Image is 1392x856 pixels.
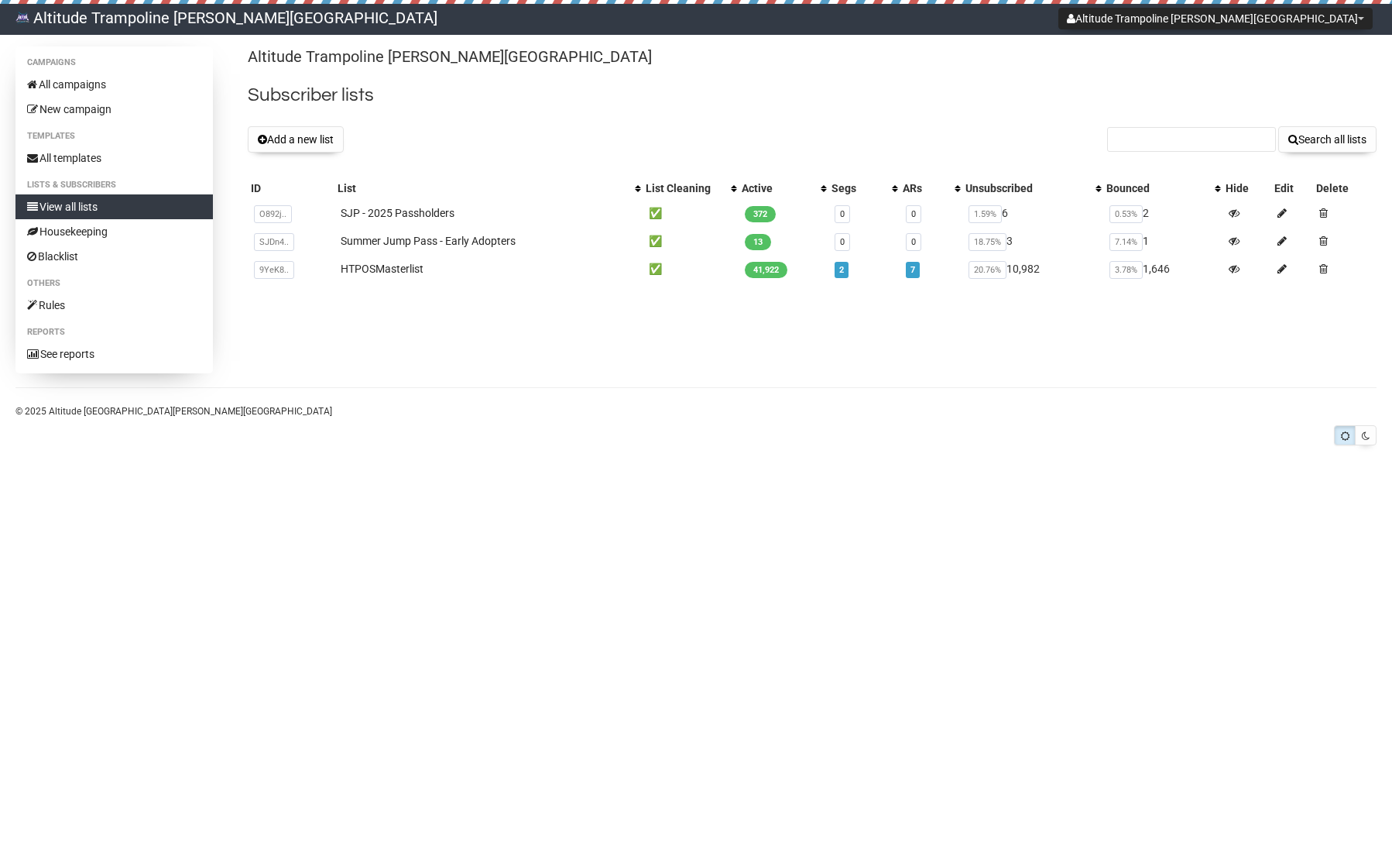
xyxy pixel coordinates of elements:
[341,207,454,219] a: SJP - 2025 Passholders
[969,261,1006,279] span: 20.76%
[965,180,1088,196] div: Unsubscribed
[341,235,516,247] a: Summer Jump Pass - Early Adopters
[15,219,213,244] a: Housekeeping
[254,205,292,223] span: O892j..
[1103,255,1222,283] td: 1,646
[15,72,213,97] a: All campaigns
[15,176,213,194] li: Lists & subscribers
[643,199,739,227] td: ✅
[248,46,1376,67] p: Altitude Trampoline [PERSON_NAME][GEOGRAPHIC_DATA]
[962,199,1103,227] td: 6
[969,205,1002,223] span: 1.59%
[962,255,1103,283] td: 10,982
[15,53,213,72] li: Campaigns
[643,177,739,199] th: List Cleaning: No sort applied, activate to apply an ascending sort
[911,237,916,247] a: 0
[840,237,845,247] a: 0
[248,126,344,153] button: Add a new list
[251,180,331,196] div: ID
[1222,177,1270,199] th: Hide: No sort applied, sorting is disabled
[15,11,29,25] img: 67.png
[334,177,642,199] th: List: No sort applied, activate to apply an ascending sort
[248,81,1376,109] h2: Subscriber lists
[1103,199,1222,227] td: 2
[1278,126,1377,153] button: Search all lists
[254,261,294,279] span: 9YeK8..
[1058,8,1373,29] button: Altitude Trampoline [PERSON_NAME][GEOGRAPHIC_DATA]
[15,97,213,122] a: New campaign
[1106,180,1207,196] div: Bounced
[900,177,962,199] th: ARs: No sort applied, activate to apply an ascending sort
[962,177,1103,199] th: Unsubscribed: No sort applied, activate to apply an ascending sort
[831,180,884,196] div: Segs
[646,180,723,196] div: List Cleaning
[338,180,626,196] div: List
[15,403,1377,420] p: © 2025 Altitude [GEOGRAPHIC_DATA][PERSON_NAME][GEOGRAPHIC_DATA]
[15,194,213,219] a: View all lists
[15,127,213,146] li: Templates
[840,209,845,219] a: 0
[15,342,213,366] a: See reports
[341,263,423,275] a: HTPOSMasterlist
[828,177,900,199] th: Segs: No sort applied, activate to apply an ascending sort
[1316,180,1373,196] div: Delete
[15,323,213,342] li: Reports
[15,146,213,170] a: All templates
[911,209,916,219] a: 0
[1313,177,1377,199] th: Delete: No sort applied, sorting is disabled
[745,206,776,222] span: 372
[1274,180,1310,196] div: Edit
[969,233,1006,251] span: 18.75%
[910,265,915,275] a: 7
[962,227,1103,255] td: 3
[839,265,844,275] a: 2
[254,233,294,251] span: SJDn4..
[739,177,829,199] th: Active: No sort applied, activate to apply an ascending sort
[248,177,334,199] th: ID: No sort applied, sorting is disabled
[1109,205,1143,223] span: 0.53%
[745,262,787,278] span: 41,922
[643,227,739,255] td: ✅
[1109,261,1143,279] span: 3.78%
[745,234,771,250] span: 13
[903,180,946,196] div: ARs
[1271,177,1313,199] th: Edit: No sort applied, sorting is disabled
[1103,177,1222,199] th: Bounced: No sort applied, activate to apply an ascending sort
[1103,227,1222,255] td: 1
[15,244,213,269] a: Blacklist
[15,293,213,318] a: Rules
[1226,180,1267,196] div: Hide
[1109,233,1143,251] span: 7.14%
[15,274,213,293] li: Others
[643,255,739,283] td: ✅
[742,180,814,196] div: Active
